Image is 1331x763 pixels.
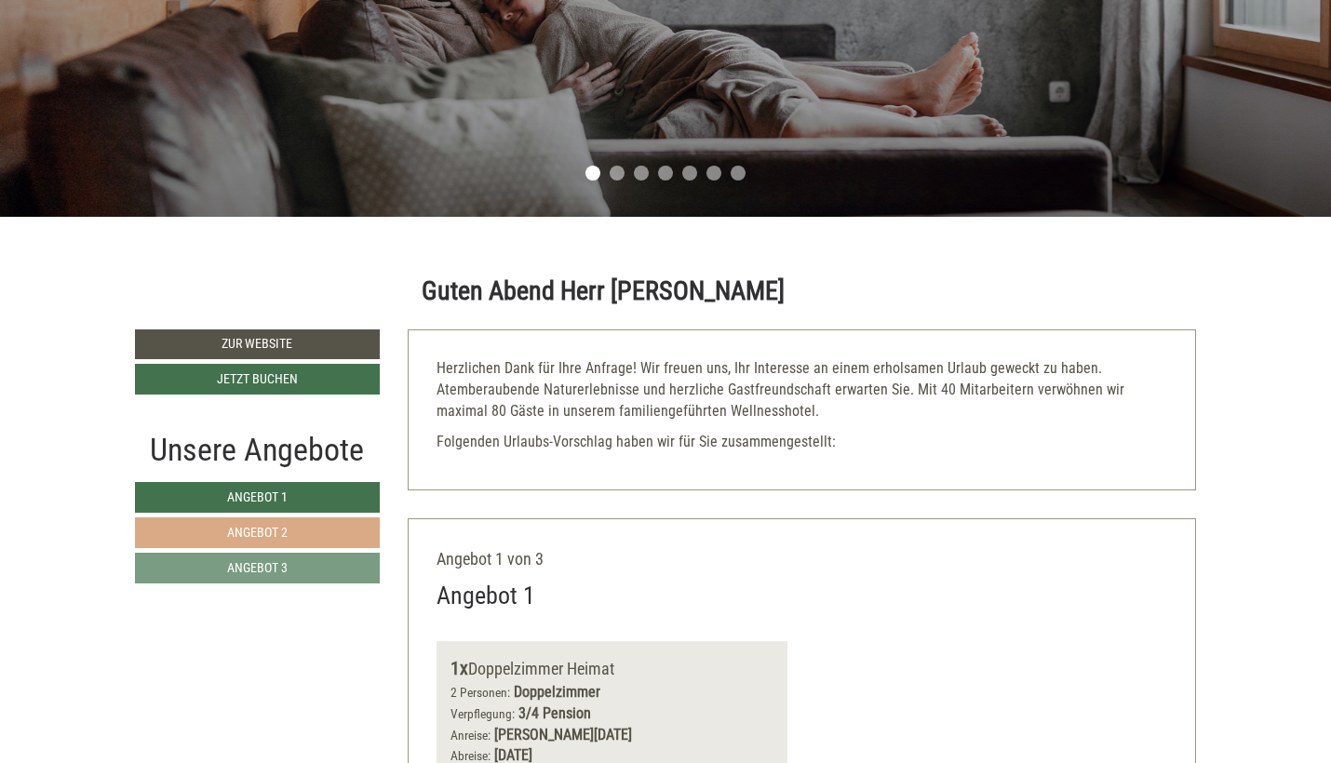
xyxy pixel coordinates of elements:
h1: Guten Abend Herr [PERSON_NAME] [422,277,785,306]
p: Herzlichen Dank für Ihre Anfrage! Wir freuen uns, Ihr Interesse an einem erholsamen Urlaub geweck... [437,358,1168,422]
span: Angebot 1 [227,489,288,504]
p: Folgenden Urlaubs-Vorschlag haben wir für Sie zusammengestellt: [437,432,1168,453]
div: Angebot 1 [437,579,535,613]
a: Jetzt buchen [135,364,380,395]
div: Unsere Angebote [135,427,380,473]
small: 2 Personen: [450,685,510,700]
b: 3/4 Pension [518,704,591,722]
b: [PERSON_NAME][DATE] [494,726,632,743]
div: Doppelzimmer Heimat [450,655,774,682]
small: Verpflegung: [450,706,515,721]
span: Angebot 2 [227,525,288,540]
span: Angebot 3 [227,560,288,575]
a: Zur Website [135,329,380,359]
small: Abreise: [450,748,491,763]
small: Anreise: [450,728,491,743]
span: Angebot 1 von 3 [437,549,544,569]
b: Doppelzimmer [514,683,600,701]
b: 1x [450,657,468,679]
